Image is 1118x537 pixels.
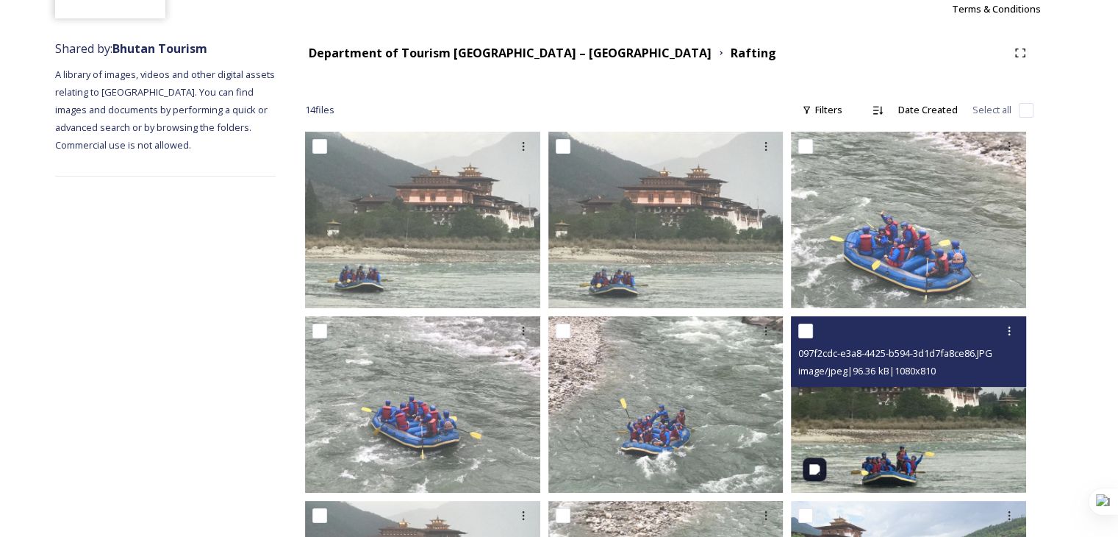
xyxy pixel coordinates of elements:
[305,103,334,117] span: 14 file s
[791,132,1026,308] img: 3a3bae1b-73c6-450b-8360-cce5ec3d982f.JPG
[55,40,207,57] span: Shared by:
[891,96,965,124] div: Date Created
[548,132,784,308] img: 0a6571ba-ed0f-4ea1-a32f-44552a5cf277.JPG
[55,68,277,152] span: A library of images, videos and other digital assets relating to [GEOGRAPHIC_DATA]. You can find ...
[309,45,712,61] strong: Department of Tourism [GEOGRAPHIC_DATA] – [GEOGRAPHIC_DATA]
[548,316,784,493] img: 6d24f0f9-9ae7-41c0-b75c-6529c6915f4a.JPG
[798,346,992,360] span: 097f2cdc-e3a8-4425-b594-3d1d7fa8ce86.JPG
[972,103,1011,117] span: Select all
[731,45,776,61] strong: Rafting
[791,316,1026,493] img: 097f2cdc-e3a8-4425-b594-3d1d7fa8ce86.JPG
[798,364,935,377] span: image/jpeg | 96.36 kB | 1080 x 810
[305,132,540,308] img: 436df344-3171-4a56-87fb-bfa999e838e0.JPG
[952,2,1041,15] span: Terms & Conditions
[795,96,850,124] div: Filters
[112,40,207,57] strong: Bhutan Tourism
[305,316,540,493] img: f73f969a-3aba-4d6d-a863-38e7472ec6b1.JPG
